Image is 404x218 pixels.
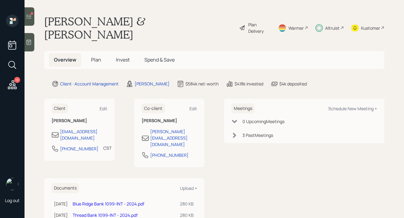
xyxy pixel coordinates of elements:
h6: Meetings [231,103,255,114]
div: [PERSON_NAME] [135,81,170,87]
h6: [PERSON_NAME] [51,118,107,123]
div: [PERSON_NAME][EMAIL_ADDRESS][DOMAIN_NAME] [150,128,197,148]
div: [DATE] [54,201,68,207]
h6: Client [51,103,68,114]
div: Plan Delivery [248,21,271,34]
h6: [PERSON_NAME] [142,118,197,123]
div: [EMAIL_ADDRESS][DOMAIN_NAME] [60,128,107,141]
div: Schedule New Meeting + [328,106,377,111]
div: Log out [5,197,20,203]
div: 280 KB [180,201,195,207]
a: Blue Ridge Bank 1099-INT - 2024.pdf [73,201,144,207]
div: Warmer [288,25,304,31]
div: $418k invested [234,81,263,87]
h6: Documents [51,183,79,193]
div: 3 Past Meeting s [242,132,273,138]
span: Plan [91,56,101,63]
h1: [PERSON_NAME] & [PERSON_NAME] [44,15,234,41]
div: Client · Account Management [60,81,119,87]
div: 13 [14,77,20,83]
h6: Co-client [142,103,165,114]
span: Spend & Save [144,56,175,63]
div: CST [103,145,112,151]
div: Edit [189,106,197,111]
a: Thread Bank 1099-INT - 2024.pdf [73,212,138,218]
div: Kustomer [361,25,380,31]
div: 0 Upcoming Meeting s [242,118,284,125]
span: Invest [116,56,130,63]
img: michael-russo-headshot.png [6,178,18,190]
div: $4k deposited [279,81,307,87]
span: Overview [54,56,76,63]
div: [PHONE_NUMBER] [60,145,98,152]
div: $584k net-worth [185,81,219,87]
div: Altruist [325,25,340,31]
div: Upload + [180,185,197,191]
div: Edit [100,106,107,111]
div: [PHONE_NUMBER] [150,152,189,158]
